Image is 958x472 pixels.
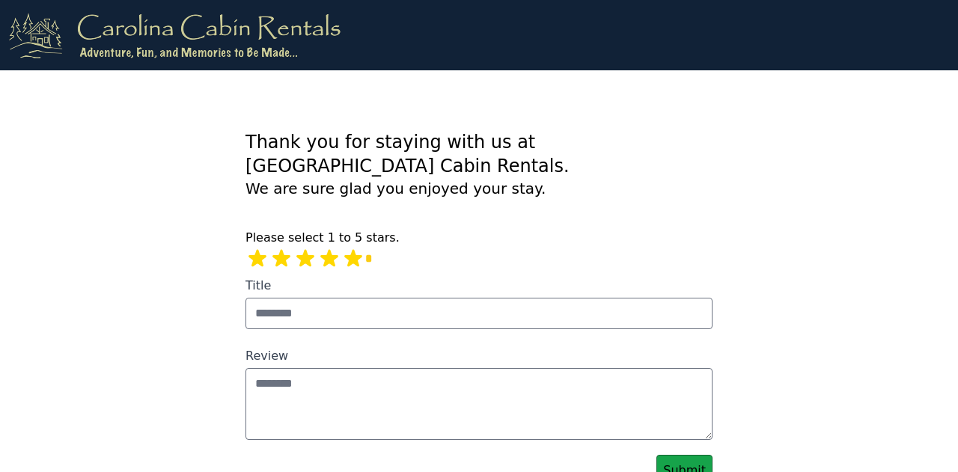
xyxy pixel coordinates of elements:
p: Please select 1 to 5 stars. [245,229,713,247]
img: logo.png [9,12,341,58]
span: Review [245,349,288,363]
span: Title [245,278,271,292]
textarea: Review [245,368,713,440]
input: Title [245,298,713,329]
p: We are sure glad you enjoyed your stay. [245,178,713,211]
h1: Thank you for staying with us at [GEOGRAPHIC_DATA] Cabin Rentals. [245,130,713,178]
